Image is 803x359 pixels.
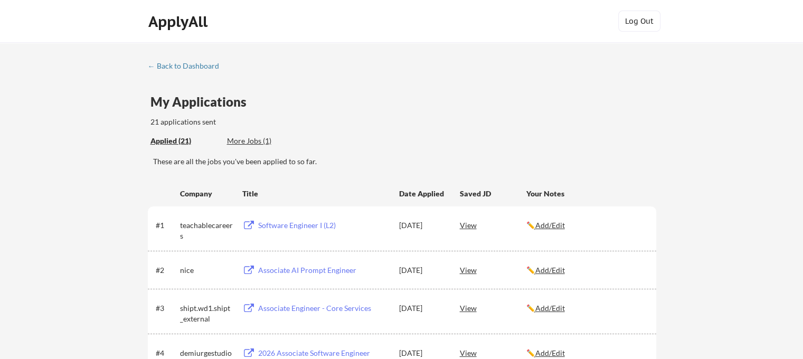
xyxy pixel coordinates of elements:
div: Associate AI Prompt Engineer [258,265,389,276]
div: More Jobs (1) [227,136,305,146]
div: ✏️ [526,348,647,358]
u: Add/Edit [535,348,565,357]
u: Add/Edit [535,266,565,275]
div: These are job applications we think you'd be a good fit for, but couldn't apply you to automatica... [227,136,305,147]
a: ← Back to Dashboard [148,62,227,72]
div: Associate Engineer - Core Services [258,303,389,314]
div: My Applications [150,96,255,108]
div: Date Applied [399,188,446,199]
div: These are all the jobs you've been applied to so far. [150,136,219,147]
div: [DATE] [399,220,446,231]
div: Company [180,188,233,199]
div: View [460,260,526,279]
div: Your Notes [526,188,647,199]
div: Software Engineer I (L2) [258,220,389,231]
div: #4 [156,348,176,358]
div: [DATE] [399,348,446,358]
button: Log Out [618,11,660,32]
div: ← Back to Dashboard [148,62,227,70]
div: shipt.wd1.shipt_external [180,303,233,324]
div: Saved JD [460,184,526,203]
div: View [460,298,526,317]
div: Title [242,188,389,199]
div: nice [180,265,233,276]
div: 2026 Associate Software Engineer [258,348,389,358]
div: ✏️ [526,303,647,314]
div: ✏️ [526,220,647,231]
div: teachablecareers [180,220,233,241]
div: ApplyAll [148,13,211,31]
div: These are all the jobs you've been applied to so far. [153,156,656,167]
div: [DATE] [399,303,446,314]
div: ✏️ [526,265,647,276]
div: 21 applications sent [150,117,355,127]
div: #3 [156,303,176,314]
u: Add/Edit [535,304,565,313]
div: Applied (21) [150,136,219,146]
div: View [460,215,526,234]
div: #1 [156,220,176,231]
u: Add/Edit [535,221,565,230]
div: #2 [156,265,176,276]
div: [DATE] [399,265,446,276]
